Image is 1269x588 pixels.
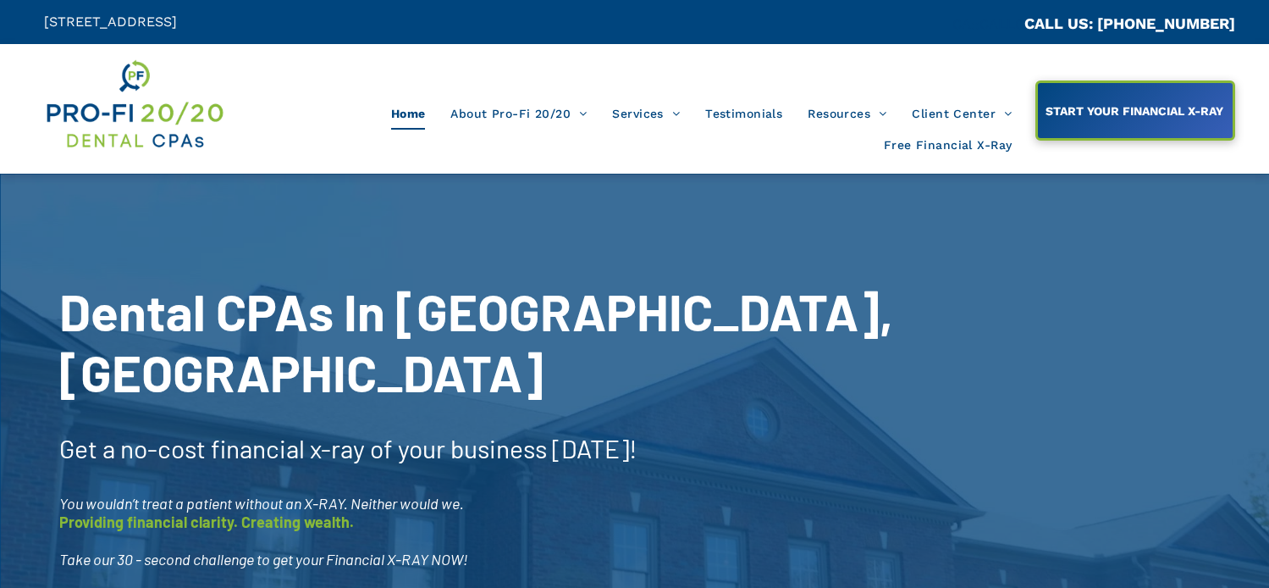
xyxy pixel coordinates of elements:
[370,433,637,463] span: of your business [DATE]!
[795,97,899,130] a: Resources
[59,280,893,402] span: Dental CPAs In [GEOGRAPHIC_DATA], [GEOGRAPHIC_DATA]
[59,550,468,569] span: Take our 30 - second challenge to get your Financial X-RAY NOW!
[59,513,354,531] span: Providing financial clarity. Creating wealth.
[1035,80,1236,141] a: START YOUR FINANCIAL X-RAY
[1024,14,1235,32] a: CALL US: [PHONE_NUMBER]
[438,97,599,130] a: About Pro-Fi 20/20
[59,433,115,463] span: Get a
[899,97,1024,130] a: Client Center
[44,14,177,30] span: [STREET_ADDRESS]
[120,433,365,463] span: no-cost financial x-ray
[692,97,795,130] a: Testimonials
[952,16,1024,32] span: CA::CALLC
[599,97,692,130] a: Services
[1040,96,1229,126] span: START YOUR FINANCIAL X-RAY
[44,57,225,152] img: Get Dental CPA Consulting, Bookkeeping, & Bank Loans
[378,97,439,130] a: Home
[59,494,464,513] span: You wouldn’t treat a patient without an X-RAY. Neither would we.
[871,130,1024,162] a: Free Financial X-Ray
